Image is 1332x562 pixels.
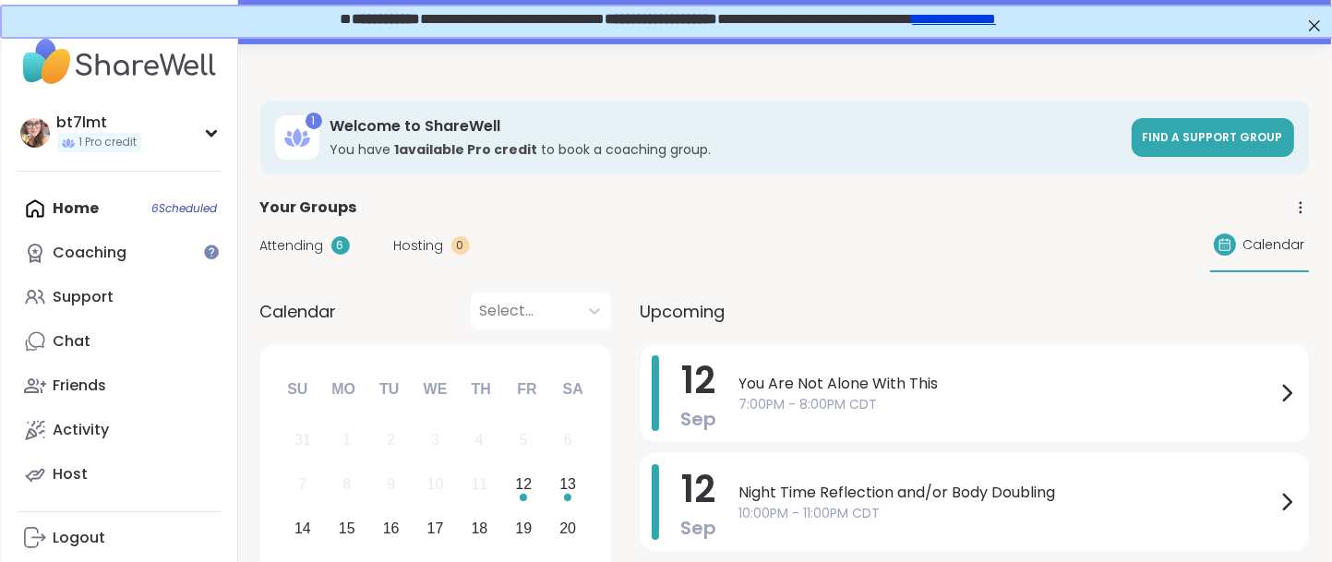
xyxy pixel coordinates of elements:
div: 8 [342,472,351,496]
a: Host [17,452,222,496]
div: 1 [306,113,322,129]
div: 9 [387,472,395,496]
h3: Welcome to ShareWell [330,116,1121,137]
div: Choose Monday, September 15th, 2025 [327,509,366,549]
a: Chat [17,319,222,364]
div: Not available Monday, September 1st, 2025 [327,421,366,460]
div: 1 [342,427,351,452]
div: Choose Friday, September 12th, 2025 [504,465,544,505]
b: 1 available Pro credit [395,140,538,159]
div: Choose Thursday, September 18th, 2025 [460,509,499,549]
span: Hosting [394,236,444,256]
div: 18 [472,516,488,541]
div: Not available Tuesday, September 9th, 2025 [371,465,411,505]
span: Sep [681,406,717,432]
span: Your Groups [260,197,357,219]
div: 4 [475,427,484,452]
a: Coaching [17,231,222,275]
div: Choose Sunday, September 14th, 2025 [283,509,323,549]
div: 12 [515,472,532,496]
a: Support [17,275,222,319]
span: 12 [682,354,716,406]
div: 11 [472,472,488,496]
div: Choose Friday, September 19th, 2025 [504,509,544,549]
div: 31 [294,427,311,452]
div: Choose Tuesday, September 16th, 2025 [371,509,411,549]
div: 0 [451,236,470,255]
a: Logout [17,516,222,560]
div: 13 [559,472,576,496]
div: Mo [323,369,364,410]
div: 19 [515,516,532,541]
span: Upcoming [641,299,726,324]
div: Not available Wednesday, September 3rd, 2025 [415,421,455,460]
div: Tu [369,369,410,410]
div: Not available Friday, September 5th, 2025 [504,421,544,460]
span: Calendar [1243,235,1305,255]
div: Not available Tuesday, September 2nd, 2025 [371,421,411,460]
div: 2 [387,427,395,452]
div: Activity [54,420,110,440]
div: We [414,369,455,410]
span: 10:00PM - 11:00PM CDT [739,504,1276,523]
div: Support [54,287,114,307]
a: Friends [17,364,222,408]
iframe: Spotlight [204,245,219,259]
span: 7:00PM - 8:00PM CDT [739,395,1276,414]
div: bt7lmt [57,113,141,133]
div: Logout [54,528,106,548]
img: bt7lmt [20,118,50,148]
div: 15 [339,516,355,541]
div: 3 [431,427,439,452]
div: 14 [294,516,311,541]
div: 5 [520,427,528,452]
div: Sa [552,369,593,410]
span: Calendar [260,299,337,324]
div: 16 [383,516,400,541]
div: 10 [427,472,444,496]
h3: You have to book a coaching group. [330,140,1121,159]
div: Choose Wednesday, September 17th, 2025 [415,509,455,549]
div: Not available Thursday, September 4th, 2025 [460,421,499,460]
div: Not available Sunday, August 31st, 2025 [283,421,323,460]
div: Friends [54,376,107,396]
div: Not available Monday, September 8th, 2025 [327,465,366,505]
span: Night Time Reflection and/or Body Doubling [739,482,1276,504]
div: Choose Saturday, September 13th, 2025 [548,465,588,505]
span: 1 Pro credit [79,135,138,150]
span: Sep [681,515,717,541]
div: 17 [427,516,444,541]
div: 20 [559,516,576,541]
span: 12 [682,463,716,515]
div: Not available Sunday, September 7th, 2025 [283,465,323,505]
div: Not available Thursday, September 11th, 2025 [460,465,499,505]
span: Attending [260,236,324,256]
div: Choose Saturday, September 20th, 2025 [548,509,588,549]
a: Find a support group [1132,118,1294,157]
div: 6 [564,427,572,452]
div: Host [54,464,89,484]
div: 7 [298,472,306,496]
div: 6 [331,236,350,255]
div: Su [277,369,318,410]
div: Fr [507,369,547,410]
div: Not available Saturday, September 6th, 2025 [548,421,588,460]
img: ShareWell Nav Logo [17,30,222,94]
span: You Are Not Alone With This [739,373,1276,395]
div: Th [461,369,501,410]
div: Coaching [54,243,127,263]
div: Not available Wednesday, September 10th, 2025 [415,465,455,505]
div: Chat [54,331,91,352]
a: Activity [17,408,222,452]
span: Find a support group [1143,129,1283,145]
